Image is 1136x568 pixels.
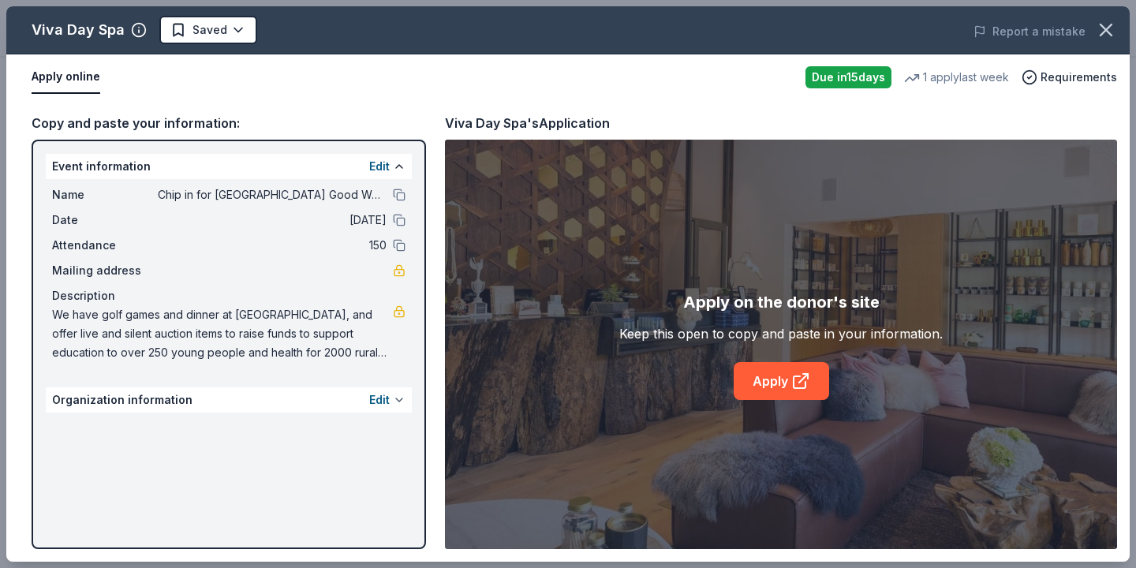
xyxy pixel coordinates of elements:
[52,185,158,204] span: Name
[32,17,125,43] div: Viva Day Spa
[1022,68,1117,87] button: Requirements
[52,211,158,230] span: Date
[46,387,412,413] div: Organization information
[158,185,387,204] span: Chip in for [GEOGRAPHIC_DATA] Good Works
[52,286,405,305] div: Description
[904,68,1009,87] div: 1 apply last week
[1041,68,1117,87] span: Requirements
[192,21,227,39] span: Saved
[369,390,390,409] button: Edit
[445,113,610,133] div: Viva Day Spa's Application
[973,22,1086,41] button: Report a mistake
[158,211,387,230] span: [DATE]
[52,261,158,280] span: Mailing address
[52,305,393,362] span: We have golf games and dinner at [GEOGRAPHIC_DATA], and offer live and silent auction items to ra...
[32,61,100,94] button: Apply online
[683,290,880,315] div: Apply on the donor's site
[369,157,390,176] button: Edit
[805,66,891,88] div: Due in 15 days
[619,324,943,343] div: Keep this open to copy and paste in your information.
[46,154,412,179] div: Event information
[734,362,829,400] a: Apply
[159,16,257,44] button: Saved
[158,236,387,255] span: 150
[32,113,426,133] div: Copy and paste your information:
[52,236,158,255] span: Attendance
